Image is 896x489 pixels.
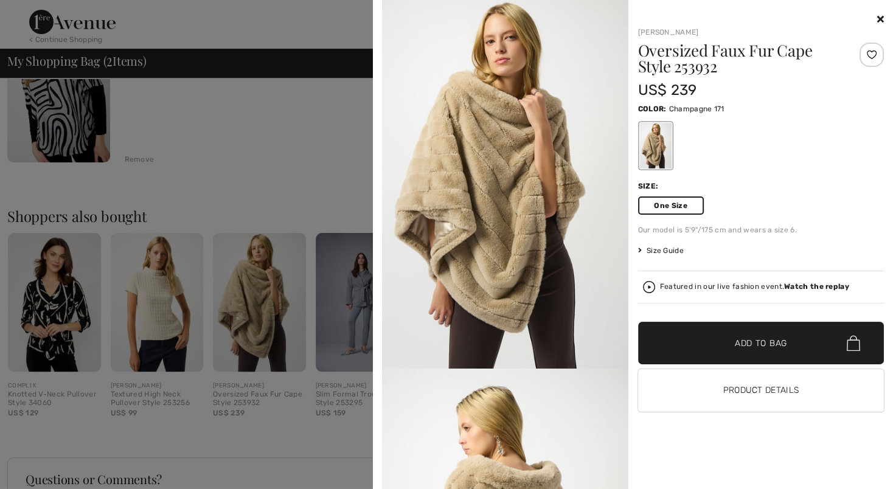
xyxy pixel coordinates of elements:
img: Bag.svg [847,335,860,351]
button: Add to Bag [638,322,884,364]
span: Chat [27,9,52,19]
h1: Oversized Faux Fur Cape Style 253932 [638,43,843,74]
span: Add to Bag [735,337,787,350]
span: Champagne 171 [669,105,724,113]
strong: Watch the replay [784,282,849,291]
span: One Size [638,196,704,215]
div: Size: [638,181,661,192]
div: Champagne 171 [639,123,671,168]
a: [PERSON_NAME] [638,28,699,36]
span: Size Guide [638,245,684,256]
div: Featured in our live fashion event. [660,283,849,291]
div: Our model is 5'9"/175 cm and wears a size 6. [638,224,884,235]
span: US$ 239 [638,81,697,99]
img: Watch the replay [643,281,655,293]
button: Product Details [638,369,884,412]
span: Color: [638,105,667,113]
